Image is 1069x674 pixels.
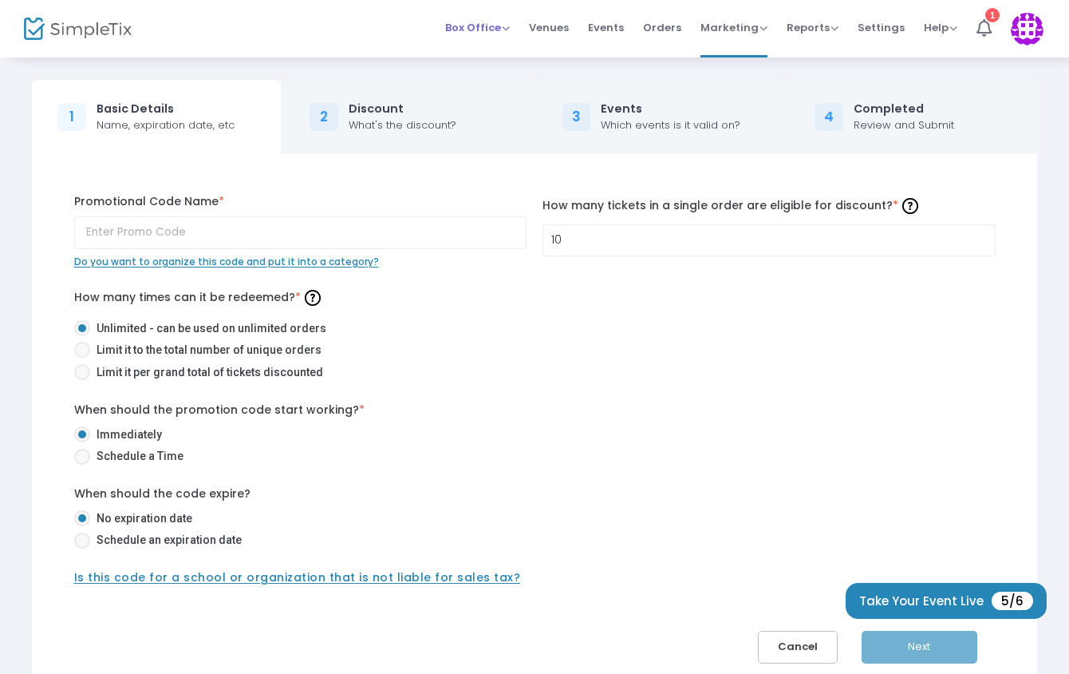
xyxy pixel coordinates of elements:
[74,193,527,210] label: Promotional Code Name
[90,510,192,527] span: No expiration date
[90,320,326,337] span: Unlimited - can be used on unlimited orders
[74,289,325,305] span: How many times can it be redeemed?
[90,342,321,359] span: Limit it to the total number of unique orders
[985,8,1000,22] div: 1
[529,7,569,48] span: Venues
[97,101,235,117] div: Basic Details
[787,20,838,35] span: Reports
[74,255,379,268] span: Do you want to organize this code and put it into a category?
[815,103,843,132] div: 4
[57,103,86,132] div: 1
[90,426,162,443] span: Immediately
[74,486,250,502] label: When should the code expire?
[90,532,242,549] span: Schedule an expiration date
[758,631,838,664] button: Cancel
[902,198,918,214] img: question-mark
[310,103,338,132] div: 2
[854,101,954,117] div: Completed
[854,117,954,133] div: Review and Submit
[74,402,365,418] label: When should the promotion code start working?
[349,117,456,133] div: What's the discount?
[588,7,624,48] span: Events
[858,7,905,48] span: Settings
[846,583,1047,619] button: Take Your Event Live5/6
[700,20,767,35] span: Marketing
[924,20,957,35] span: Help
[349,101,456,117] div: Discount
[643,7,681,48] span: Orders
[542,193,996,218] label: How many tickets in a single order are eligible for discount?
[445,20,510,35] span: Box Office
[90,364,323,381] span: Limit it per grand total of tickets discounted
[97,117,235,133] div: Name, expiration date, etc
[562,103,591,132] div: 3
[601,101,740,117] div: Events
[601,117,740,133] div: Which events is it valid on?
[992,592,1033,610] span: 5/6
[305,290,321,306] img: question-mark
[90,448,183,465] span: Schedule a Time
[74,569,521,585] span: Is this code for a school or organization that is not liable for sales tax?
[74,216,527,249] input: Enter Promo Code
